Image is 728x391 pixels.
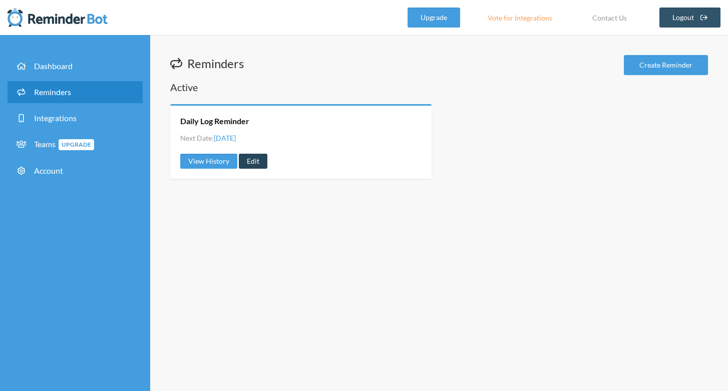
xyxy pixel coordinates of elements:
[624,55,708,75] a: Create Reminder
[659,8,721,28] a: Logout
[8,8,108,28] img: Reminder Bot
[180,116,249,127] a: Daily Log Reminder
[239,154,267,169] a: Edit
[59,139,94,150] span: Upgrade
[8,133,143,156] a: TeamsUpgrade
[170,80,708,94] h2: Active
[8,55,143,77] a: Dashboard
[408,8,460,28] a: Upgrade
[214,134,236,142] span: [DATE]
[34,166,63,175] span: Account
[34,87,71,97] span: Reminders
[8,107,143,129] a: Integrations
[34,139,94,149] span: Teams
[170,55,244,72] h1: Reminders
[34,113,77,123] span: Integrations
[34,61,73,71] span: Dashboard
[180,133,236,143] li: Next Date:
[8,160,143,182] a: Account
[475,8,565,28] a: Vote for Integrations
[8,81,143,103] a: Reminders
[580,8,639,28] a: Contact Us
[180,154,237,169] a: View History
